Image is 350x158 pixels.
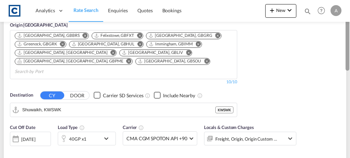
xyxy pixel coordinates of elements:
div: 10/10 [226,79,237,85]
md-icon: The selected Trucker/Carrierwill be displayed in the rate results If the rates are from another f... [138,125,144,130]
input: Chips input. [15,66,80,77]
div: Hull, GBHUL [71,41,135,47]
div: A [331,5,341,16]
div: Press delete to remove this chip. [17,58,125,64]
span: CMA CGM SPOTON API +90 [126,135,187,142]
md-chips-wrap: Chips container. Use arrow keys to select chips. [14,30,233,77]
div: Felixstowe, GBFXT [94,33,134,39]
span: Help [315,5,327,16]
span: Analytics [36,7,55,14]
span: Load Type [58,125,85,130]
div: Immingham, GBIMM [149,41,192,47]
button: Remove [106,50,116,57]
md-input-container: Shuwaikh, KWSWK [10,103,237,117]
md-icon: Unchecked: Search for CY (Container Yard) services for all selected carriers.Checked : Search for... [145,93,150,98]
span: Carrier [123,125,144,130]
div: Press delete to remove this chip. [149,41,194,47]
div: [DATE] [21,136,35,142]
button: Remove [133,33,143,40]
md-icon: Unchecked: Ignores neighbouring ports when fetching rates.Checked : Includes neighbouring ports w... [197,93,203,98]
div: Freight Origin Origin Custom Factory Stuffingicon-chevron-down [204,132,296,145]
div: Help [315,5,331,17]
button: CY [40,91,64,99]
input: Search by Port [22,105,215,115]
div: Press delete to remove this chip. [138,58,203,64]
button: DOOR [65,91,89,99]
div: Greenock, GBGRK [17,41,57,47]
md-checkbox: Checkbox No Ink [94,92,144,99]
span: Cut Off Date [10,125,36,130]
button: Remove [56,41,66,48]
div: Press delete to remove this chip. [94,33,135,39]
span: Origin [GEOGRAPHIC_DATA] [10,22,68,28]
button: icon-plus 400-fgNewicon-chevron-down [265,4,296,18]
span: Locals & Custom Charges [204,125,254,130]
md-icon: icon-magnify [304,8,311,15]
span: New [268,8,294,13]
div: Press delete to remove this chip. [148,33,214,39]
div: 40GP x1 [69,134,86,144]
div: 40GP x1icon-chevron-down [58,132,116,145]
button: Remove [200,58,210,65]
span: Enquiries [108,8,128,13]
button: Remove [133,41,143,48]
md-icon: icon-chevron-down [286,134,294,143]
div: Liverpool, GBLIV [122,50,183,56]
img: 1fdb9190129311efbfaf67cbb4249bed.jpeg [7,3,22,18]
span: Bookings [162,8,181,13]
div: London Gateway Port, GBLGP [17,50,107,56]
md-icon: icon-chevron-down [102,134,114,143]
div: Press delete to remove this chip. [122,50,184,56]
div: Portsmouth, HAM, GBPME [17,58,123,64]
button: Remove [78,33,89,40]
div: Freight Origin Origin Custom Factory Stuffing [215,134,278,144]
div: Bristol, GBBRS [17,33,80,39]
div: Grangemouth, GBGRG [148,33,212,39]
md-icon: icon-chevron-down [285,6,294,14]
md-checkbox: Checkbox No Ink [154,92,195,99]
md-datepicker: Select [10,145,15,155]
div: Press delete to remove this chip. [17,41,58,47]
div: Southampton, GBSOU [138,58,201,64]
div: Press delete to remove this chip. [71,41,136,47]
div: Press delete to remove this chip. [17,50,109,56]
span: Quotes [137,8,152,13]
button: Remove [181,50,192,57]
button: Remove [211,33,221,40]
div: Press delete to remove this chip. [17,33,81,39]
span: Rate Search [73,7,98,13]
button: Remove [122,58,132,65]
div: icon-magnify [304,8,311,18]
div: KWSWK [215,106,233,113]
div: [DATE] [10,132,51,146]
span: Destination [10,92,33,99]
div: Carrier SD Services [103,92,144,99]
md-icon: icon-information-outline [79,125,85,130]
div: Include Nearby [163,92,195,99]
md-icon: icon-plus 400-fg [268,6,276,14]
button: Remove [191,41,202,48]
